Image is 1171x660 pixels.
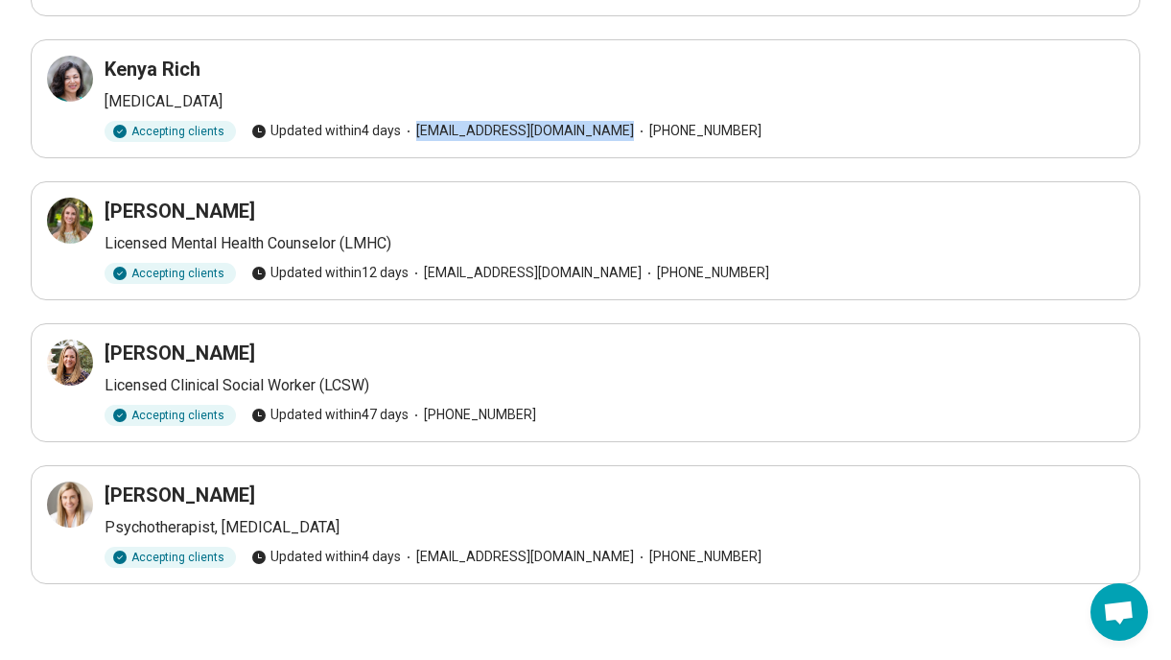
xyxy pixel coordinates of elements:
[105,405,236,426] div: Accepting clients
[634,547,761,567] span: [PHONE_NUMBER]
[105,482,255,508] h3: [PERSON_NAME]
[642,263,769,283] span: [PHONE_NUMBER]
[105,232,1124,255] p: Licensed Mental Health Counselor (LMHC)
[105,547,236,568] div: Accepting clients
[251,121,401,141] span: Updated within 4 days
[105,340,255,366] h3: [PERSON_NAME]
[251,263,409,283] span: Updated within 12 days
[105,516,1124,539] p: Psychotherapist, [MEDICAL_DATA]
[251,405,409,425] span: Updated within 47 days
[105,263,236,284] div: Accepting clients
[105,198,255,224] h3: [PERSON_NAME]
[105,90,1124,113] p: [MEDICAL_DATA]
[251,547,401,567] span: Updated within 4 days
[401,547,634,567] span: [EMAIL_ADDRESS][DOMAIN_NAME]
[105,56,200,82] h3: Kenya Rich
[634,121,761,141] span: [PHONE_NUMBER]
[409,405,536,425] span: [PHONE_NUMBER]
[105,374,1124,397] p: Licensed Clinical Social Worker (LCSW)
[1090,583,1148,641] div: Open chat
[105,121,236,142] div: Accepting clients
[401,121,634,141] span: [EMAIL_ADDRESS][DOMAIN_NAME]
[409,263,642,283] span: [EMAIL_ADDRESS][DOMAIN_NAME]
